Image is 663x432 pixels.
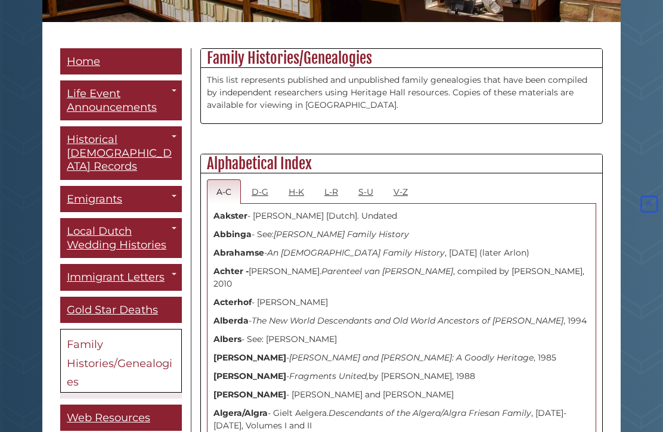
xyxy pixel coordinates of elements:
p: - , 1994 [213,315,590,327]
a: Web Resources [60,405,182,431]
a: Family Histories/Genealogies [60,329,182,393]
p: - by [PERSON_NAME], 1988 [213,370,590,383]
p: - [PERSON_NAME] [213,296,590,309]
p: This list represents published and unpublished family genealogies that have been compiled by inde... [207,74,596,111]
a: A-C [207,179,241,204]
span: Immigrant Letters [67,271,165,284]
p: - See: [213,228,590,241]
a: V-Z [384,179,417,204]
p: - [PERSON_NAME] [Dutch]. Undated [213,210,590,222]
a: Immigrant Letters [60,264,182,291]
i: An [DEMOGRAPHIC_DATA] Family History [267,247,445,258]
i: Parenteel van [PERSON_NAME] [321,266,453,276]
a: D-G [242,179,278,204]
p: - [PERSON_NAME] and [PERSON_NAME] [213,389,590,401]
strong: Acterhof [213,297,252,307]
i: Fragments United, [289,371,368,381]
a: L-R [315,179,348,204]
a: Local Dutch Wedding Histories [60,218,182,258]
a: Home [60,48,182,75]
a: Historical [DEMOGRAPHIC_DATA] Records [60,126,182,180]
p: - , [DATE] (later Arlon) [213,247,590,259]
i: [PERSON_NAME] and [PERSON_NAME]: A Goodly Heritage [289,352,534,363]
span: Life Event Announcements [67,87,157,114]
strong: Aakster [213,210,247,221]
a: H-K [279,179,314,204]
i: The New World Descendants and Old World Ancestors of [PERSON_NAME] [252,315,563,326]
strong: [PERSON_NAME] [213,352,286,363]
strong: Abbinga [213,229,252,240]
span: Local Dutch Wedding Histories [67,225,166,251]
a: Back to Top [638,199,660,210]
a: Gold Star Deaths [60,297,182,324]
a: Emigrants [60,186,182,213]
h2: Alphabetical Index [201,154,602,173]
i: [PERSON_NAME] Family History [274,229,409,240]
p: [PERSON_NAME]. , compiled by [PERSON_NAME], 2010 [213,265,590,290]
strong: Achter - [213,266,249,276]
strong: Albers [213,334,241,344]
p: - See: [PERSON_NAME] [213,333,590,346]
strong: [PERSON_NAME] [213,371,286,381]
h2: Family Histories/Genealogies [201,49,602,68]
p: - , 1985 [213,352,590,364]
strong: Abrahamse [213,247,264,258]
span: Web Resources [67,411,150,424]
a: S-U [349,179,383,204]
span: Historical [DEMOGRAPHIC_DATA] Records [67,133,172,173]
i: Descendants of the Algera/Algra Friesan Family [329,408,531,418]
strong: Algera/Algra [213,408,268,418]
a: Life Event Announcements [60,80,182,120]
span: Gold Star Deaths [67,303,158,316]
span: Emigrants [67,192,122,206]
span: Home [67,55,100,68]
p: - Gielt Aelgera. , [DATE]-[DATE], Volumes I and II [213,407,590,432]
span: Family Histories/Genealogies [67,338,172,389]
strong: [PERSON_NAME] [213,389,286,400]
strong: Alberda [213,315,249,326]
